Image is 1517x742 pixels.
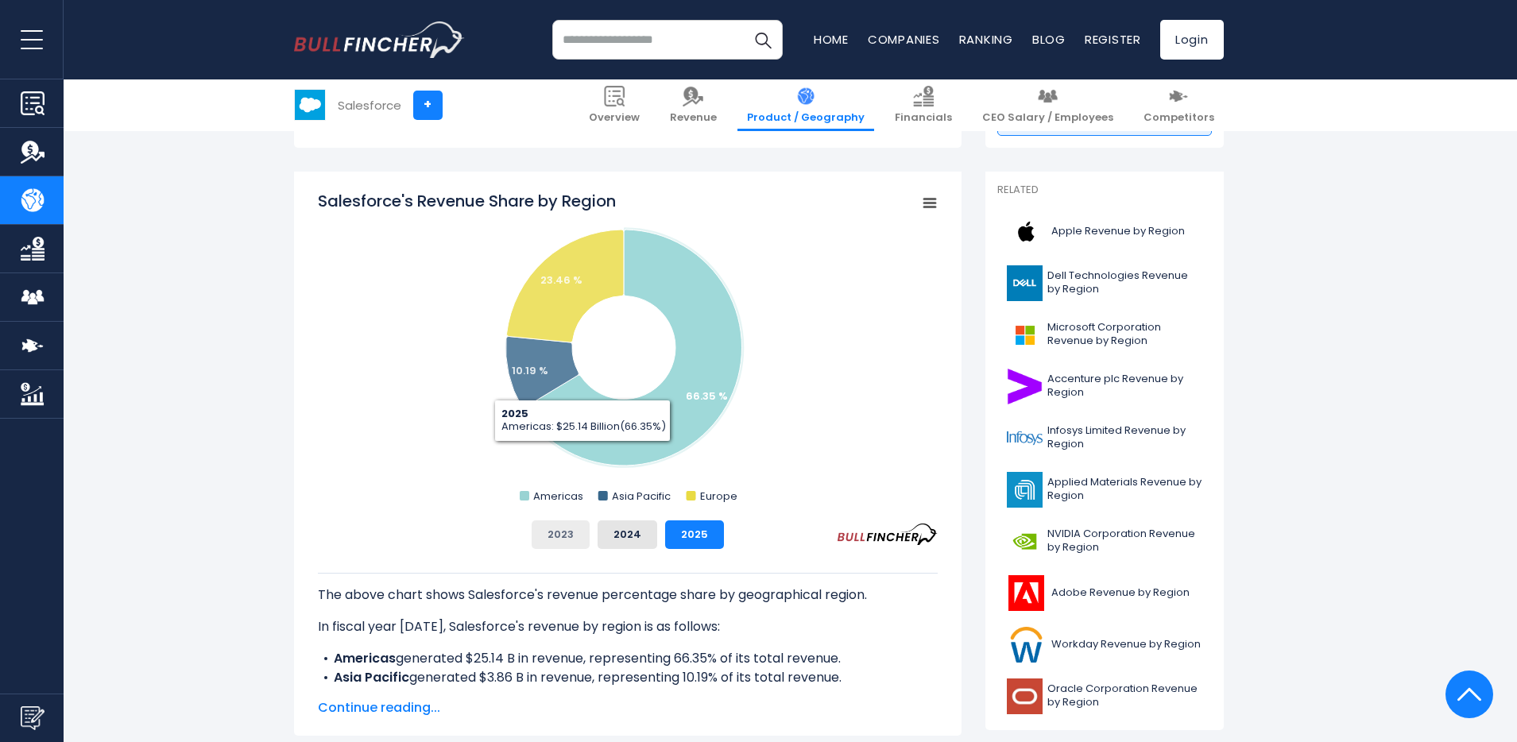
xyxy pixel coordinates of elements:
[1047,528,1202,555] span: NVIDIA Corporation Revenue by Region
[1047,321,1202,348] span: Microsoft Corporation Revenue by Region
[1007,472,1043,508] img: AMAT logo
[295,90,325,120] img: CRM logo
[1007,369,1043,404] img: ACN logo
[885,79,962,131] a: Financials
[997,184,1212,197] p: Related
[318,698,938,717] span: Continue reading...
[318,687,938,706] li: generated $8.89 B in revenue, representing 23.46% of its total revenue.
[318,668,938,687] li: generated $3.86 B in revenue, representing 10.19% of its total revenue.
[959,31,1013,48] a: Ranking
[997,365,1212,408] a: Accenture plc Revenue by Region
[598,520,657,549] button: 2024
[318,190,616,212] tspan: Salesforce's Revenue Share by Region
[997,623,1212,667] a: Workday Revenue by Region
[579,79,649,131] a: Overview
[318,585,938,605] p: The above chart shows Salesforce's revenue percentage share by geographical region.
[1007,575,1047,611] img: ADBE logo
[318,190,938,508] svg: Salesforce's Revenue Share by Region
[747,111,865,125] span: Product / Geography
[1144,111,1214,125] span: Competitors
[997,571,1212,615] a: Adobe Revenue by Region
[1032,31,1066,48] a: Blog
[895,111,952,125] span: Financials
[997,210,1212,253] a: Apple Revenue by Region
[686,388,728,404] text: 66.35 %
[997,313,1212,357] a: Microsoft Corporation Revenue by Region
[1051,638,1201,651] span: Workday Revenue by Region
[589,111,640,125] span: Overview
[997,674,1212,718] a: Oracle Corporation Revenue by Region
[512,363,548,378] text: 10.19 %
[532,520,590,549] button: 2023
[294,21,465,58] img: bullfincher logo
[743,20,783,60] button: Search
[665,520,724,549] button: 2025
[334,668,409,686] b: Asia Pacific
[1047,373,1202,400] span: Accenture plc Revenue by Region
[1007,420,1043,456] img: INFY logo
[1047,269,1202,296] span: Dell Technologies Revenue by Region
[1007,627,1047,663] img: WDAY logo
[318,649,938,668] li: generated $25.14 B in revenue, representing 66.35% of its total revenue.
[1047,682,1202,709] span: Oracle Corporation Revenue by Region
[338,96,401,114] div: Salesforce
[997,261,1212,305] a: Dell Technologies Revenue by Region
[868,31,940,48] a: Companies
[1051,586,1190,600] span: Adobe Revenue by Region
[1047,424,1202,451] span: Infosys Limited Revenue by Region
[1160,20,1224,60] a: Login
[814,31,849,48] a: Home
[334,687,379,705] b: Europe
[1007,317,1043,353] img: MSFT logo
[737,79,874,131] a: Product / Geography
[318,617,938,636] p: In fiscal year [DATE], Salesforce's revenue by region is as follows:
[1007,214,1047,249] img: AAPL logo
[540,272,582,288] text: 23.46 %
[1134,79,1224,131] a: Competitors
[1007,524,1043,559] img: NVDA logo
[334,649,396,667] b: Americas
[973,79,1123,131] a: CEO Salary / Employees
[294,21,465,58] a: Go to homepage
[997,416,1212,460] a: Infosys Limited Revenue by Region
[533,489,583,504] text: Americas
[997,468,1212,512] a: Applied Materials Revenue by Region
[1085,31,1141,48] a: Register
[1007,678,1043,714] img: ORCL logo
[1007,265,1043,301] img: DELL logo
[670,111,717,125] span: Revenue
[660,79,726,131] a: Revenue
[982,111,1113,125] span: CEO Salary / Employees
[699,489,737,504] text: Europe
[1051,225,1185,238] span: Apple Revenue by Region
[1047,476,1202,503] span: Applied Materials Revenue by Region
[997,520,1212,563] a: NVIDIA Corporation Revenue by Region
[413,91,443,120] a: +
[611,489,670,504] text: Asia Pacific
